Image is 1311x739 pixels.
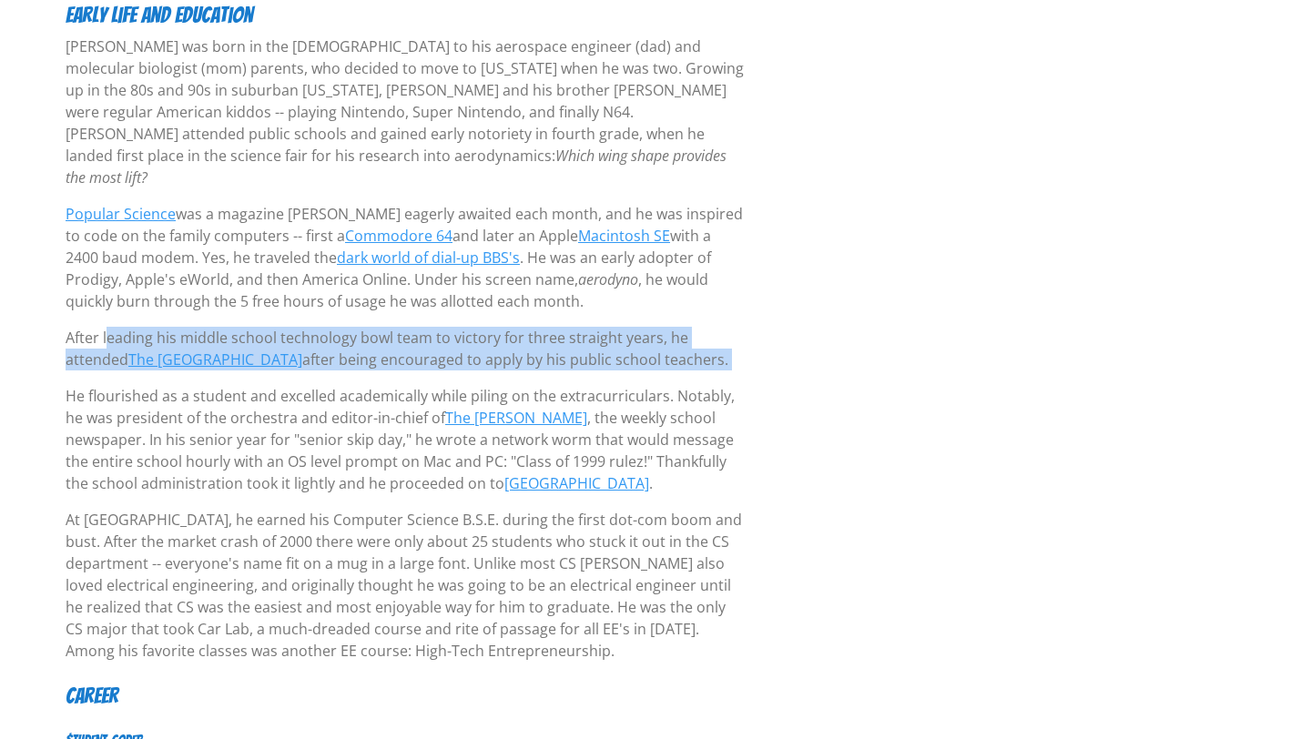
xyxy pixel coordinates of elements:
[66,146,727,187] em: Which wing shape provides the most lift?
[578,226,670,246] a: Macintosh SE
[128,349,302,369] a: The [GEOGRAPHIC_DATA]
[66,203,745,312] p: was a magazine [PERSON_NAME] eagerly awaited each month, and he was inspired to code on the famil...
[445,408,587,428] a: The [PERSON_NAME]
[66,3,745,29] h4: Early life and education
[66,327,745,370] p: After leading his middle school technology bowl team to victory for three straight years, he atte...
[66,509,745,662] p: At [GEOGRAPHIC_DATA], he earned his Computer Science B.S.E. during the first dot-com boom and bus...
[337,248,520,268] a: dark world of dial-up BBS's
[66,683,745,710] h4: Career
[345,226,452,246] a: Commodore 64
[66,35,745,188] p: [PERSON_NAME] was born in the [DEMOGRAPHIC_DATA] to his aerospace engineer (dad) and molecular bi...
[504,473,649,493] a: [GEOGRAPHIC_DATA]
[66,204,176,224] a: Popular Science
[66,385,745,494] p: He flourished as a student and excelled academically while piling on the extracurriculars. Notabl...
[578,269,638,289] em: aerodyno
